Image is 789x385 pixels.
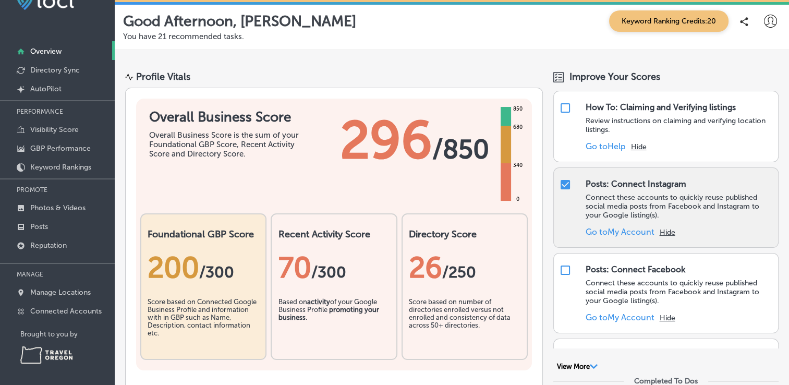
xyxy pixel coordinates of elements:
h2: Directory Score [409,228,520,240]
div: Profile Vitals [136,71,190,82]
div: Based on of your Google Business Profile . [278,298,390,350]
span: Improve Your Scores [569,71,660,82]
a: Go toMy Account [585,227,654,237]
p: Overview [30,47,62,56]
button: Hide [630,142,646,151]
h1: Overall Business Score [149,109,306,125]
p: Directory Sync [30,66,80,75]
p: Review instructions on claiming and verifying location listings. [585,116,773,134]
p: Keyword Rankings [30,163,91,172]
div: How To: Claiming and Verifying listings [585,102,735,112]
h2: Foundational GBP Score [148,228,259,240]
span: Keyword Ranking Credits: 20 [609,10,729,32]
span: / 850 [432,134,489,165]
p: Reputation [30,241,67,250]
p: Brought to you by [20,330,115,338]
p: Connect these accounts to quickly reuse published social media posts from Facebook and Instagram ... [585,279,773,305]
p: Connect these accounts to quickly reuse published social media posts from Facebook and Instagram ... [585,193,773,220]
p: Posts [30,222,48,231]
p: Good Afternoon, [PERSON_NAME] [123,13,356,30]
span: / 300 [199,263,234,282]
div: 340 [511,161,524,170]
p: Manage Locations [30,288,91,297]
p: AutoPilot [30,85,62,93]
span: /250 [442,263,476,282]
a: Go toMy Account [585,312,654,322]
span: 296 [339,109,432,172]
b: activity [307,298,330,306]
button: Hide [659,228,675,237]
span: /300 [311,263,346,282]
div: Score based on number of directories enrolled versus not enrolled and consistency of data across ... [409,298,520,350]
div: 200 [148,250,259,285]
div: 70 [278,250,390,285]
div: Score based on Connected Google Business Profile and information with in GBP such as Name, Descri... [148,298,259,350]
div: Posts: Connect Instagram [585,179,686,189]
div: 680 [511,123,524,131]
p: Visibility Score [30,125,79,134]
p: GBP Performance [30,144,91,153]
div: 850 [511,105,524,113]
h2: Recent Activity Score [278,228,390,240]
div: Overall Business Score is the sum of your Foundational GBP Score, Recent Activity Score and Direc... [149,130,306,159]
p: Photos & Videos [30,203,86,212]
div: 0 [514,195,521,203]
p: You have 21 recommended tasks. [123,32,781,41]
button: View More [553,362,601,371]
button: Hide [659,314,675,322]
a: Go toHelp [585,141,625,151]
div: 26 [409,250,520,285]
b: promoting your business [278,306,379,321]
div: Posts: Connect Facebook [585,264,685,274]
p: Connected Accounts [30,307,102,316]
